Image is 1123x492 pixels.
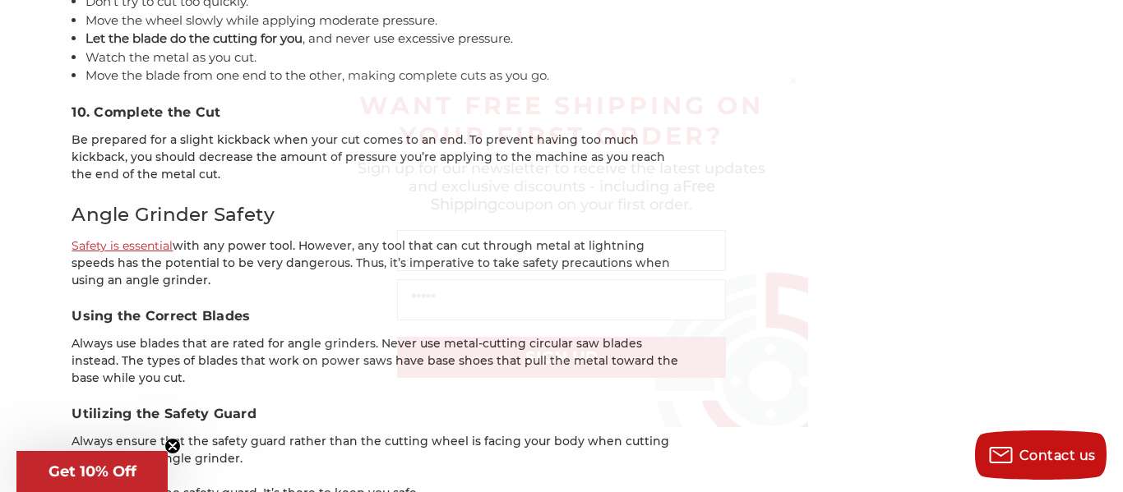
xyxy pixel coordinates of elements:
span: Sign up for our newsletter to receive the latest updates and exclusive discounts - including a co... [358,159,765,214]
span: Free Shipping [431,177,715,214]
button: Contact us [975,430,1107,480]
button: Close dialog [785,72,802,89]
span: WANT FREE SHIPPING ON YOUR FIRST ORDER? [359,90,764,151]
span: Contact us [1019,448,1096,463]
button: SIGN UP [397,337,726,378]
